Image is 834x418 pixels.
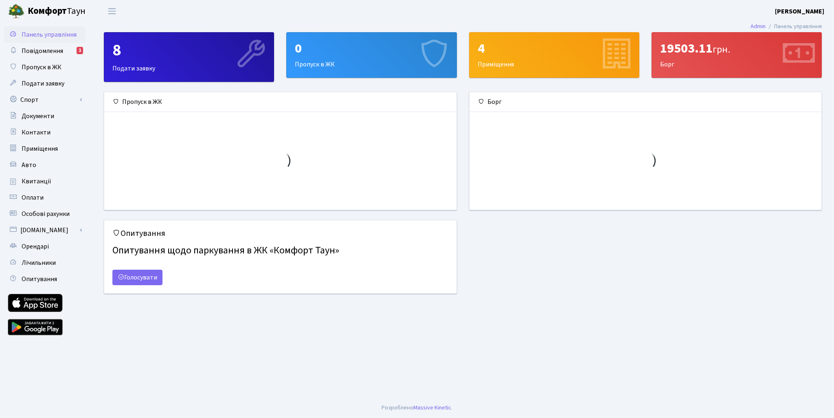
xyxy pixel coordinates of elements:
span: Подати заявку [22,79,64,88]
button: Переключити навігацію [102,4,122,18]
div: 19503.11 [660,41,813,56]
a: 0Пропуск в ЖК [286,32,457,78]
div: Приміщення [470,33,639,77]
a: Авто [4,157,86,173]
a: Пропуск в ЖК [4,59,86,75]
a: Голосувати [112,270,162,285]
span: Опитування [22,275,57,284]
a: Admin [751,22,766,31]
div: . [382,403,452,412]
a: Орендарі [4,238,86,255]
span: Лічильники [22,258,56,267]
a: Розроблено [382,403,413,412]
a: [DOMAIN_NAME] [4,222,86,238]
div: Пропуск в ЖК [287,33,456,77]
span: Квитанції [22,177,51,186]
h5: Опитування [112,229,448,238]
a: Панель управління [4,26,86,43]
h4: Опитування щодо паркування в ЖК «Комфорт Таун» [112,242,448,260]
span: Оплати [22,193,44,202]
div: Борг [652,33,821,77]
div: Пропуск в ЖК [104,92,457,112]
a: Massive Kinetic [413,403,451,412]
a: Особові рахунки [4,206,86,222]
a: Лічильники [4,255,86,271]
a: Подати заявку [4,75,86,92]
div: 1 [77,47,83,54]
span: Таун [28,4,86,18]
a: Спорт [4,92,86,108]
span: Орендарі [22,242,49,251]
span: Приміщення [22,144,58,153]
img: logo.png [8,3,24,20]
a: Контакти [4,124,86,141]
a: [PERSON_NAME] [775,7,824,16]
div: 0 [295,41,448,56]
span: Контакти [22,128,50,137]
a: Квитанції [4,173,86,189]
span: Панель управління [22,30,77,39]
a: Опитування [4,271,86,287]
span: грн. [713,42,730,57]
span: Документи [22,112,54,121]
a: Повідомлення1 [4,43,86,59]
div: 8 [112,41,266,60]
a: Приміщення [4,141,86,157]
b: Комфорт [28,4,67,18]
a: Оплати [4,189,86,206]
span: Особові рахунки [22,209,70,218]
div: Подати заявку [104,33,274,81]
span: Повідомлення [22,46,63,55]
a: Документи [4,108,86,124]
div: Борг [470,92,822,112]
a: 4Приміщення [469,32,639,78]
div: 4 [478,41,631,56]
span: Пропуск в ЖК [22,63,61,72]
nav: breadcrumb [738,18,834,35]
span: Авто [22,161,36,169]
li: Панель управління [766,22,822,31]
a: 8Подати заявку [104,32,274,82]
